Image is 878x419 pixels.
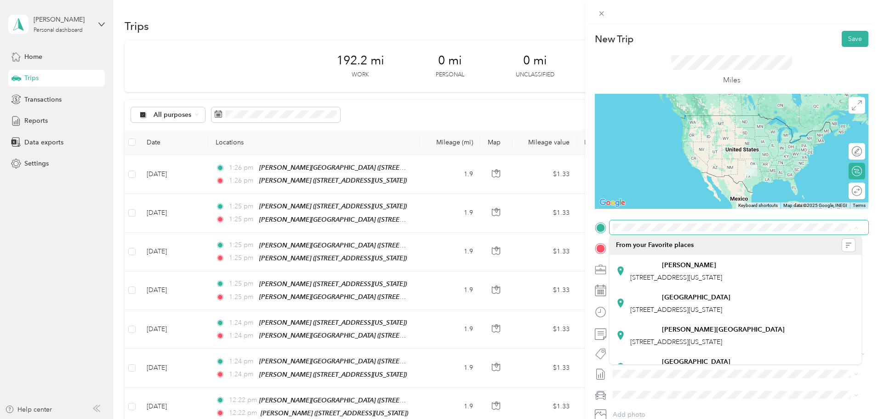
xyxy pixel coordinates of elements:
strong: [GEOGRAPHIC_DATA] [662,293,730,302]
button: Save [842,31,868,47]
button: Keyboard shortcuts [738,202,778,209]
strong: [GEOGRAPHIC_DATA] [662,358,730,366]
strong: [PERSON_NAME][GEOGRAPHIC_DATA] [662,326,785,334]
iframe: Everlance-gr Chat Button Frame [827,367,878,419]
p: New Trip [595,33,633,46]
span: [STREET_ADDRESS][US_STATE] [630,274,722,281]
span: From your Favorite places [616,241,694,249]
span: [STREET_ADDRESS][US_STATE] [630,338,722,346]
a: Open this area in Google Maps (opens a new window) [597,197,627,209]
strong: [PERSON_NAME] [662,261,716,270]
span: [STREET_ADDRESS][US_STATE] [630,306,722,314]
p: Miles [723,75,741,86]
span: Map data ©2025 Google, INEGI [783,203,847,208]
img: Google [597,197,627,209]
